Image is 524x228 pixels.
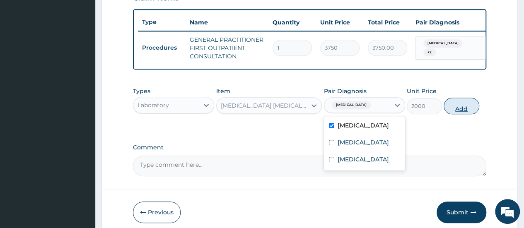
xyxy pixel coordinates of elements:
[411,14,502,31] th: Pair Diagnosis
[133,144,486,151] label: Comment
[133,88,150,95] label: Types
[364,14,411,31] th: Total Price
[138,40,186,55] td: Procedures
[437,202,486,223] button: Submit
[423,48,436,57] span: + 2
[338,121,389,130] label: [MEDICAL_DATA]
[136,4,156,24] div: Minimize live chat window
[138,14,186,30] th: Type
[15,41,34,62] img: d_794563401_company_1708531726252_794563401
[48,64,114,147] span: We're online!
[338,155,389,163] label: [MEDICAL_DATA]
[186,31,268,65] td: GENERAL PRACTITIONER FIRST OUTPATIENT CONSULTATION
[216,87,230,95] label: Item
[221,101,308,110] div: [MEDICAL_DATA] [MEDICAL_DATA] (MP) RDT
[316,14,364,31] th: Unit Price
[332,101,371,109] span: [MEDICAL_DATA]
[138,101,169,109] div: Laboratory
[324,87,367,95] label: Pair Diagnosis
[186,14,268,31] th: Name
[133,202,181,223] button: Previous
[338,138,389,146] label: [MEDICAL_DATA]
[423,39,462,48] span: [MEDICAL_DATA]
[407,87,437,95] label: Unit Price
[4,145,158,174] textarea: Type your message and hit 'Enter'
[444,98,479,114] button: Add
[43,46,139,57] div: Chat with us now
[268,14,316,31] th: Quantity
